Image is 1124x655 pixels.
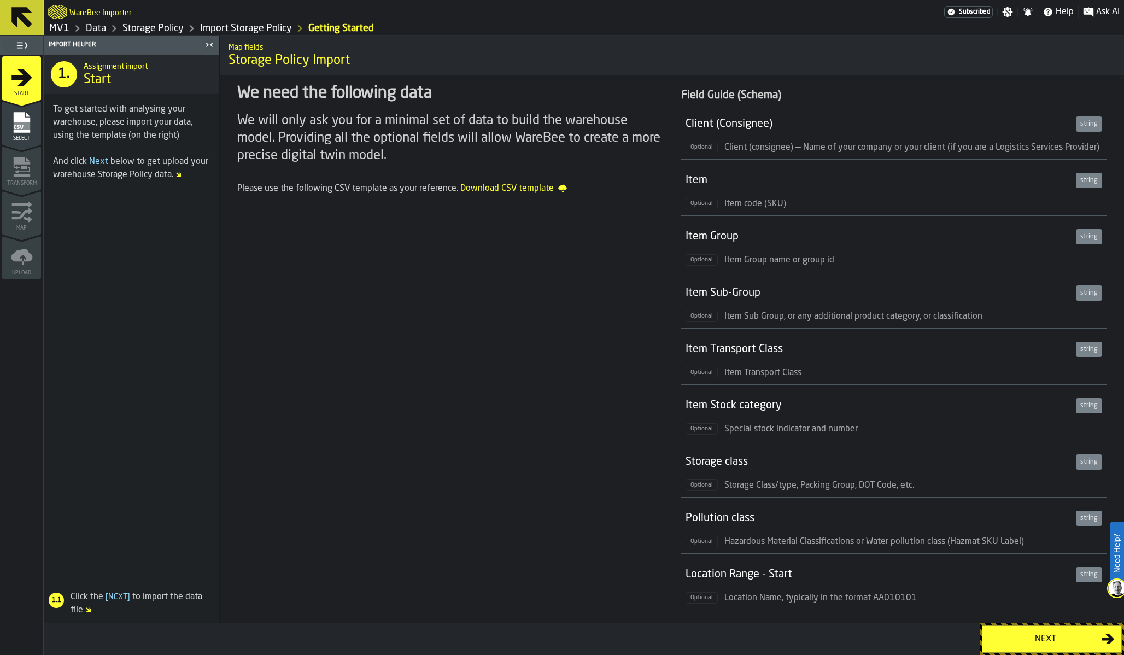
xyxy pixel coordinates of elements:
div: Client (Consignee) [686,116,1072,132]
li: menu Map [2,191,41,235]
span: Optional [686,423,718,435]
div: Item Stock category [686,398,1072,413]
span: Optional [686,198,718,209]
span: Item code (SKU) [724,200,786,208]
span: Optional [686,254,718,266]
span: Optional [686,311,718,322]
div: Item [686,173,1072,188]
span: [ [106,593,108,601]
span: Help [1056,5,1074,19]
a: link-to-/wh/i/3ccf57d1-1e0c-4a81-a3bb-c2011c5f0d50 [49,22,69,34]
span: Item Group name or group id [724,256,834,265]
span: Optional [686,142,718,153]
div: string [1076,454,1102,470]
h2: Sub Title [69,7,132,17]
span: Map [2,225,41,231]
div: To get started with analysing your warehouse, please import your data, using the template (on the... [53,103,210,142]
li: menu Transform [2,146,41,190]
span: Optional [686,536,718,547]
span: Ask AI [1096,5,1120,19]
label: button-toggle-Toggle Full Menu [2,38,41,53]
nav: Breadcrumb [48,22,584,35]
a: link-to-/wh/i/3ccf57d1-1e0c-4a81-a3bb-c2011c5f0d50/import/ap [200,22,292,34]
span: Special stock indicator and number [724,425,858,434]
label: button-toggle-Help [1038,5,1078,19]
span: Next [89,157,108,166]
div: Location Range - Start [686,567,1072,582]
a: link-to-/wh/i/3ccf57d1-1e0c-4a81-a3bb-c2011c5f0d50/import/ap [308,22,374,34]
a: link-to-/wh/i/3ccf57d1-1e0c-4a81-a3bb-c2011c5f0d50/settings/billing [944,6,993,18]
button: button-Next [982,625,1122,653]
span: Hazardous Material Classifications or Water pollution class (Hazmat SKU Label) [724,537,1024,546]
span: Optional [686,592,718,604]
div: string [1076,398,1102,413]
div: Field Guide (Schema) [681,88,1107,103]
label: button-toggle-Settings [998,7,1017,17]
li: menu Start [2,56,41,100]
h2: Sub Title [84,60,210,71]
span: Storage Class/type, Packing Group, DOT Code, etc. [724,481,914,490]
div: Import Helper [46,41,202,49]
h2: Sub Title [229,41,1115,52]
span: Transform [2,180,41,186]
span: Please use the following CSV template as your reference. [237,184,458,193]
div: Menu Subscription [944,6,993,18]
span: Next [103,593,132,601]
div: string [1076,511,1102,526]
span: Storage Policy Import [229,52,1115,69]
label: button-toggle-Ask AI [1079,5,1124,19]
li: menu Select [2,101,41,145]
span: Start [2,91,41,97]
div: Click the to import the data file [44,590,215,617]
label: button-toggle-Notifications [1018,7,1038,17]
div: 1. [51,61,77,87]
div: Next [989,633,1102,646]
div: title-Start [44,55,219,94]
div: Item Sub-Group [686,285,1072,301]
span: Location Name, typically in the format AA010101 [724,594,917,603]
span: Client (consignee) — Name of your company or your client (if you are a Logistics Services Provider) [724,143,1099,152]
div: string [1076,229,1102,244]
a: link-to-/wh/i/3ccf57d1-1e0c-4a81-a3bb-c2011c5f0d50/data [86,22,106,34]
div: We will only ask you for a minimal set of data to build the warehouse model. Providing all the op... [237,112,663,165]
div: title-Storage Policy Import [220,36,1124,75]
div: string [1076,173,1102,188]
div: And click below to get upload your warehouse Storage Policy data. [53,155,210,182]
div: Pollution class [686,511,1072,526]
div: string [1076,567,1102,582]
span: Download CSV template [460,182,567,195]
span: Optional [686,367,718,378]
div: string [1076,342,1102,357]
div: string [1076,116,1102,132]
span: Subscribed [959,8,990,16]
header: Import Helper [44,36,219,55]
div: Item Transport Class [686,342,1072,357]
li: menu Upload [2,236,41,279]
span: ] [127,593,130,601]
span: Optional [686,479,718,491]
div: string [1076,285,1102,301]
label: Need Help? [1111,523,1123,584]
a: logo-header [48,2,67,22]
a: Download CSV template [460,182,567,196]
span: Item Sub Group, or any additional product category, or classification [724,312,982,321]
div: Item Group [686,229,1072,244]
span: Select [2,136,41,142]
div: Storage class [686,454,1072,470]
span: 1.1 [49,596,63,604]
span: Start [84,71,111,89]
div: We need the following data [237,84,663,103]
a: link-to-/wh/i/3ccf57d1-1e0c-4a81-a3bb-c2011c5f0d50/data/policies [122,22,184,34]
span: Upload [2,270,41,276]
label: button-toggle-Close me [202,38,217,51]
span: Item Transport Class [724,369,801,377]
